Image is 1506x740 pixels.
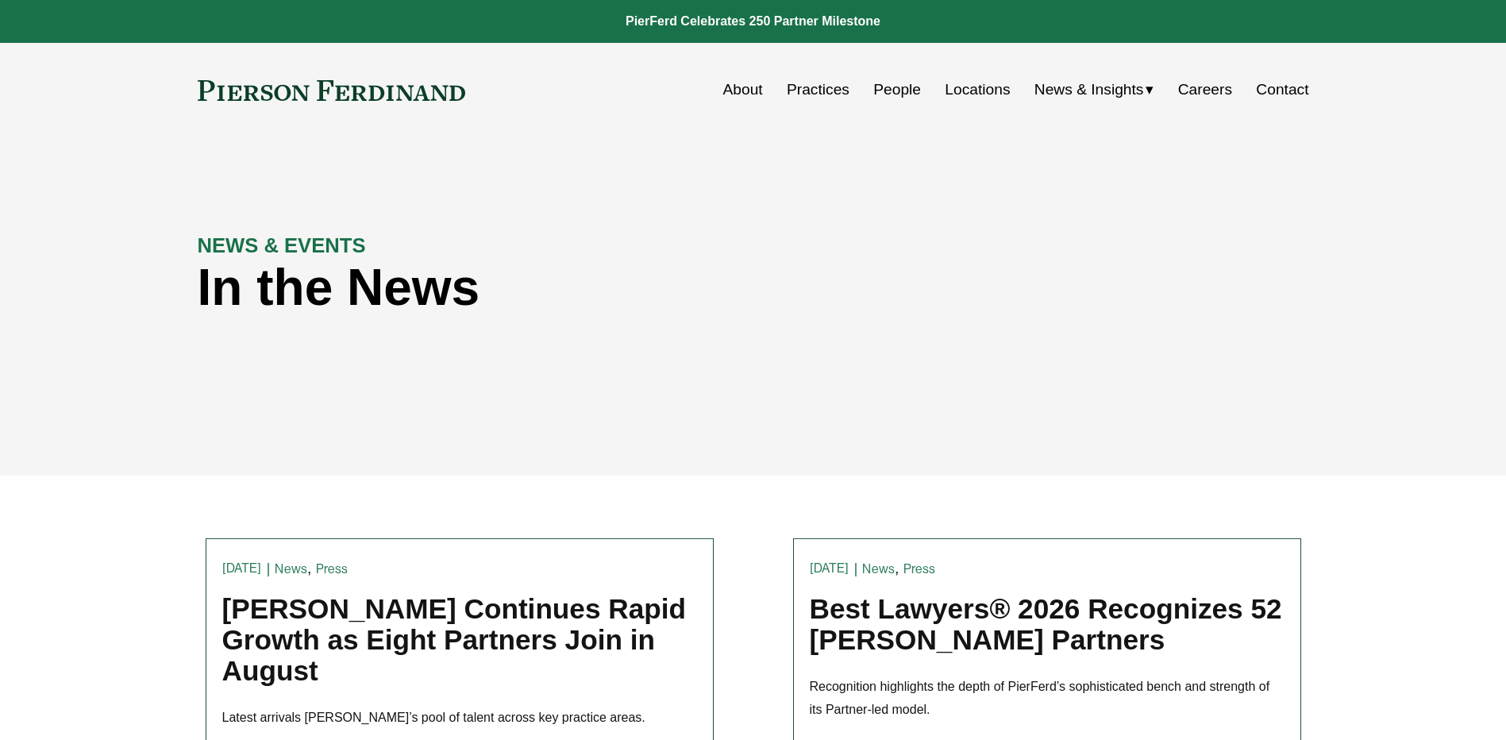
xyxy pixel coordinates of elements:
[862,562,895,577] a: News
[810,563,849,576] time: [DATE]
[198,259,1031,317] h1: In the News
[1178,75,1232,105] a: Careers
[873,75,921,105] a: People
[307,561,311,577] span: ,
[723,75,763,105] a: About
[1034,75,1154,105] a: folder dropdown
[222,707,697,730] p: Latest arrivals [PERSON_NAME]’s pool of talent across key practice areas.
[810,676,1285,723] p: Recognition highlights the depth of PierFerd’s sophisticated bench and strength of its Partner-le...
[222,594,687,686] a: [PERSON_NAME] Continues Rapid Growth as Eight Partners Join in August
[903,562,936,577] a: Press
[787,75,849,105] a: Practices
[895,561,899,577] span: ,
[316,562,349,577] a: Press
[275,562,307,577] a: News
[198,234,366,256] strong: NEWS & EVENTS
[810,594,1282,656] a: Best Lawyers® 2026 Recognizes 52 [PERSON_NAME] Partners
[1034,76,1144,104] span: News & Insights
[222,563,262,576] time: [DATE]
[945,75,1010,105] a: Locations
[1256,75,1308,105] a: Contact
